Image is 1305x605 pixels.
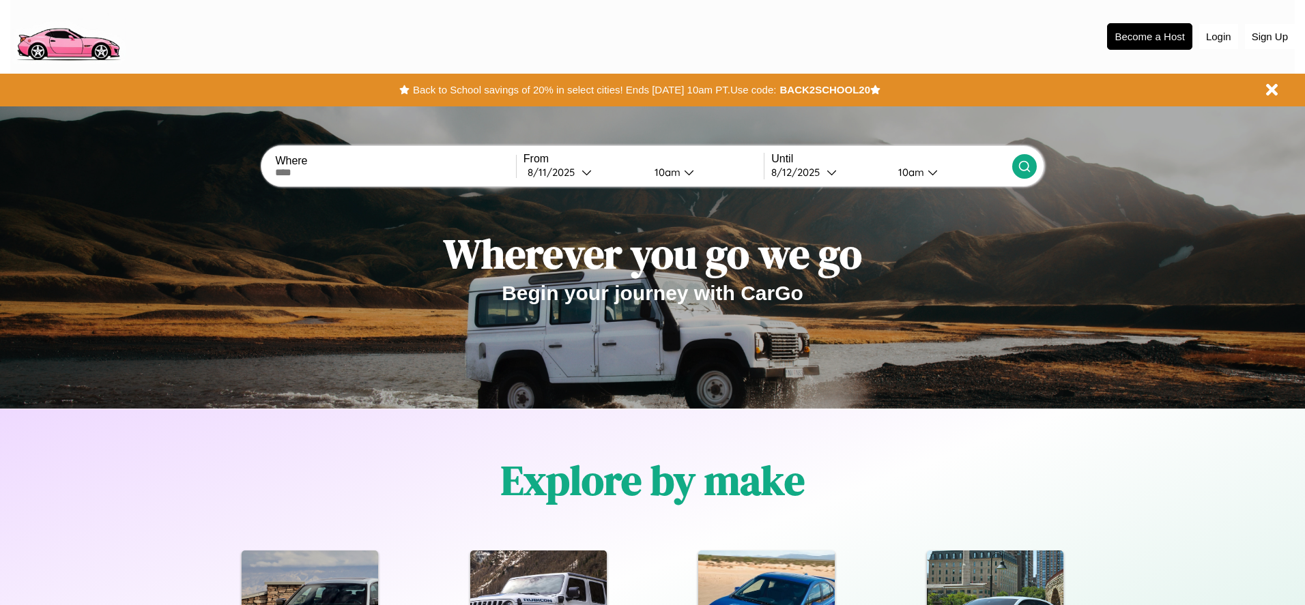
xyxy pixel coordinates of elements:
div: 10am [891,166,928,179]
div: 8 / 11 / 2025 [528,166,582,179]
button: 8/11/2025 [524,165,644,179]
button: Login [1199,24,1238,49]
button: 10am [887,165,1012,179]
div: 10am [648,166,684,179]
button: Back to School savings of 20% in select cities! Ends [DATE] 10am PT.Use code: [410,80,779,100]
div: 8 / 12 / 2025 [771,166,827,179]
label: From [524,153,764,165]
button: Sign Up [1245,24,1295,49]
h1: Explore by make [501,452,805,508]
b: BACK2SCHOOL20 [779,84,870,95]
label: Where [275,155,515,167]
label: Until [771,153,1012,165]
button: 10am [644,165,764,179]
button: Become a Host [1107,23,1192,50]
img: logo [10,7,126,64]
